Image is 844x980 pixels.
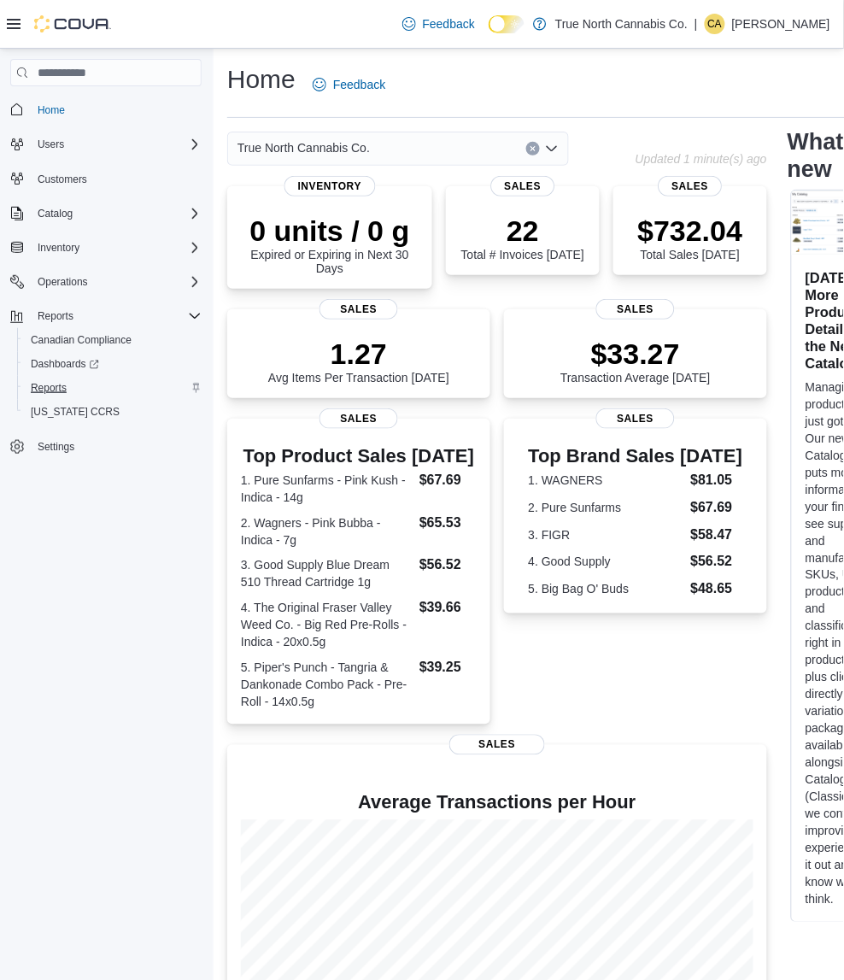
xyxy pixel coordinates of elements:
span: Users [31,134,202,155]
dd: $48.65 [691,579,743,600]
a: Customers [31,169,94,190]
div: Cheyenne Abbott [705,14,725,34]
span: Sales [449,735,545,755]
span: Home [31,98,202,120]
span: Customers [38,173,87,186]
button: Clear input [526,142,540,156]
button: Inventory [31,238,86,258]
span: Sales [319,299,398,320]
span: Canadian Compliance [31,333,132,347]
dt: 5. Piper's Punch - Tangria & Dankonade Combo Pack - Pre-Roll - 14x0.5g [241,660,413,711]
p: True North Cannabis Co. [555,14,688,34]
span: Canadian Compliance [24,330,202,350]
button: Reports [17,376,208,400]
div: Expired or Expiring in Next 30 Days [241,214,419,275]
img: Cova [34,15,111,32]
nav: Complex example [10,90,202,503]
dd: $67.69 [419,470,477,490]
button: Users [31,134,71,155]
dt: 1. Pure Sunfarms - Pink Kush - Indica - 14g [241,472,413,506]
dt: 4. The Original Fraser Valley Weed Co. - Big Red Pre-Rolls - Indica - 20x0.5g [241,600,413,651]
dt: 2. Pure Sunfarms [529,499,684,516]
span: Catalog [31,203,202,224]
button: Open list of options [545,142,559,156]
span: Sales [491,176,555,197]
a: Dashboards [24,354,106,374]
p: $33.27 [560,337,711,371]
dt: 3. Good Supply Blue Dream 510 Thread Cartridge 1g [241,557,413,591]
span: Sales [319,408,398,429]
button: Operations [3,270,208,294]
dd: $39.66 [419,598,477,619]
p: Updated 1 minute(s) ago [636,152,767,166]
span: Sales [596,408,675,429]
p: $732.04 [638,214,743,248]
button: Reports [3,304,208,328]
span: Customers [31,168,202,190]
a: Feedback [306,67,392,102]
p: [PERSON_NAME] [732,14,830,34]
span: Catalog [38,207,73,220]
div: Total Sales [DATE] [638,214,743,261]
dd: $65.53 [419,513,477,533]
a: Reports [24,378,73,398]
span: Settings [38,440,74,454]
dd: $58.47 [691,525,743,545]
p: | [695,14,698,34]
dd: $39.25 [419,658,477,678]
button: Customers [3,167,208,191]
p: 1.27 [268,337,449,371]
h3: Top Product Sales [DATE] [241,446,477,467]
span: Sales [596,299,675,320]
div: Avg Items Per Transaction [DATE] [268,337,449,384]
input: Dark Mode [489,15,525,33]
span: Users [38,138,64,151]
dt: 5. Big Bag O' Buds [529,581,684,598]
span: Reports [31,306,202,326]
h4: Average Transactions per Hour [241,793,753,813]
button: [US_STATE] CCRS [17,400,208,424]
p: 0 units / 0 g [241,214,419,248]
span: Dashboards [24,354,202,374]
button: Users [3,132,208,156]
a: Canadian Compliance [24,330,138,350]
span: [US_STATE] CCRS [31,405,120,419]
span: Inventory [284,176,376,197]
dt: 3. FIGR [529,526,684,543]
dt: 2. Wagners - Pink Bubba - Indica - 7g [241,514,413,549]
dd: $56.52 [691,552,743,572]
a: Home [31,100,72,120]
a: Dashboards [17,352,208,376]
span: Reports [31,381,67,395]
dd: $56.52 [419,555,477,576]
span: Feedback [423,15,475,32]
button: Settings [3,434,208,459]
button: Inventory [3,236,208,260]
h3: Top Brand Sales [DATE] [529,446,743,467]
span: Inventory [38,241,79,255]
span: Home [38,103,65,117]
dd: $81.05 [691,470,743,490]
a: Feedback [396,7,482,41]
span: Reports [38,309,73,323]
span: Feedback [333,76,385,93]
span: Settings [31,436,202,457]
button: Operations [31,272,95,292]
p: 22 [461,214,584,248]
div: Transaction Average [DATE] [560,337,711,384]
button: Reports [31,306,80,326]
span: Washington CCRS [24,402,202,422]
a: Settings [31,437,81,457]
span: Operations [31,272,202,292]
button: Catalog [31,203,79,224]
dd: $67.69 [691,497,743,518]
span: Operations [38,275,88,289]
span: True North Cannabis Co. [237,138,370,158]
div: Total # Invoices [DATE] [461,214,584,261]
button: Catalog [3,202,208,226]
a: [US_STATE] CCRS [24,402,126,422]
span: Inventory [31,238,202,258]
button: Canadian Compliance [17,328,208,352]
button: Home [3,97,208,121]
